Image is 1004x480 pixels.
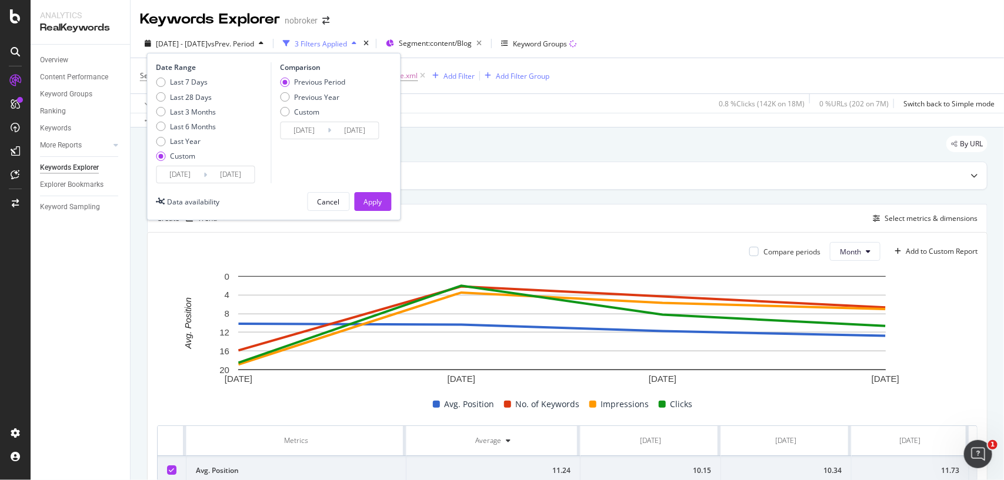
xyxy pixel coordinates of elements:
text: 12 [219,327,229,337]
div: Last 3 Months [171,107,216,117]
span: 1 [988,440,998,449]
span: [DATE] - [DATE] [156,39,208,49]
div: nobroker [285,15,318,26]
div: Keywords Explorer [140,9,280,29]
div: 11.73 [861,465,959,476]
span: Avg. Position [445,397,495,411]
div: Data availability [168,197,220,207]
div: Last 6 Months [156,122,216,132]
a: Overview [40,54,122,66]
div: Last Year [156,136,216,146]
div: Date Range [156,62,268,72]
span: Month [840,247,861,257]
div: 0 % URLs ( 202 on 7M ) [819,99,889,109]
input: Start Date [157,166,204,183]
div: Add to Custom Report [906,248,978,255]
button: Add Filter [428,69,475,83]
span: Segment: content/Blog [399,38,472,48]
div: Custom [294,107,319,117]
text: [DATE] [872,374,899,384]
a: Keywords [40,122,122,135]
div: 10.34 [731,465,842,476]
div: Previous Period [294,77,345,87]
svg: A chart. [157,270,966,388]
div: Last 28 Days [156,92,216,102]
a: Keyword Groups [40,88,122,100]
div: Select metrics & dimensions [885,213,978,223]
span: Clicks [671,397,693,411]
div: Comparison [280,62,382,72]
div: Apply [364,197,382,207]
div: Last 28 Days [171,92,212,102]
button: Add to Custom Report [890,242,978,261]
span: No. of Keywords [516,397,580,411]
text: 0 [225,271,229,281]
div: Analytics [40,9,121,21]
div: Content Performance [40,71,108,83]
span: Search Type [140,71,181,80]
div: [DATE] [776,435,797,446]
div: times [361,38,371,49]
div: legacy label [946,136,988,152]
div: Custom [280,107,345,117]
div: Keyword Sampling [40,201,100,213]
div: Metrics [196,435,396,446]
div: RealKeywords [40,21,121,35]
div: 3 Filters Applied [295,39,347,49]
div: Custom [171,151,196,161]
iframe: Intercom live chat [964,440,992,468]
button: 3 Filters Applied [278,34,361,53]
div: Keywords [40,122,71,135]
a: Explorer Bookmarks [40,179,122,191]
button: Apply [140,94,174,113]
input: End Date [331,122,378,139]
div: Overview [40,54,68,66]
span: vs Prev. Period [208,39,254,49]
div: 0.8 % Clicks ( 142K on 18M ) [719,99,805,109]
a: More Reports [40,139,110,152]
span: By URL [960,140,983,147]
button: Month [830,242,880,261]
button: Add Filter Group [480,69,549,83]
div: Add Filter Group [496,71,549,81]
button: Apply [355,192,392,211]
div: Previous Year [294,92,339,102]
div: Switch back to Simple mode [903,99,995,109]
div: Trend [198,215,217,222]
div: Keyword Groups [513,39,567,49]
div: Ranking [40,105,66,118]
div: Last 3 Months [156,107,216,117]
text: 8 [225,309,229,319]
text: 4 [225,290,229,300]
text: 20 [219,365,229,375]
div: 11.24 [416,465,571,476]
div: Last 7 Days [156,77,216,87]
div: arrow-right-arrow-left [322,16,329,25]
a: Content Performance [40,71,122,83]
text: Avg. Position [183,298,193,350]
span: Impressions [601,397,649,411]
button: Cancel [308,192,350,211]
div: Average [476,435,502,446]
button: [DATE] - [DATE]vsPrev. Period [140,34,268,53]
button: Keyword Groups [496,34,581,53]
a: Keywords Explorer [40,162,122,174]
div: [DATE] [900,435,921,446]
a: Keyword Sampling [40,201,122,213]
button: Switch back to Simple mode [899,94,995,113]
button: Segment:content/Blog [381,34,486,53]
button: Select metrics & dimensions [868,212,978,226]
text: 16 [219,346,229,356]
input: End Date [208,166,255,183]
div: 10.15 [590,465,711,476]
div: Previous Year [280,92,345,102]
div: Last 6 Months [171,122,216,132]
div: Previous Period [280,77,345,87]
div: Custom [156,151,216,161]
div: Last Year [171,136,201,146]
div: Cancel [318,197,340,207]
div: Keywords Explorer [40,162,99,174]
text: [DATE] [225,374,252,384]
div: Add Filter [443,71,475,81]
